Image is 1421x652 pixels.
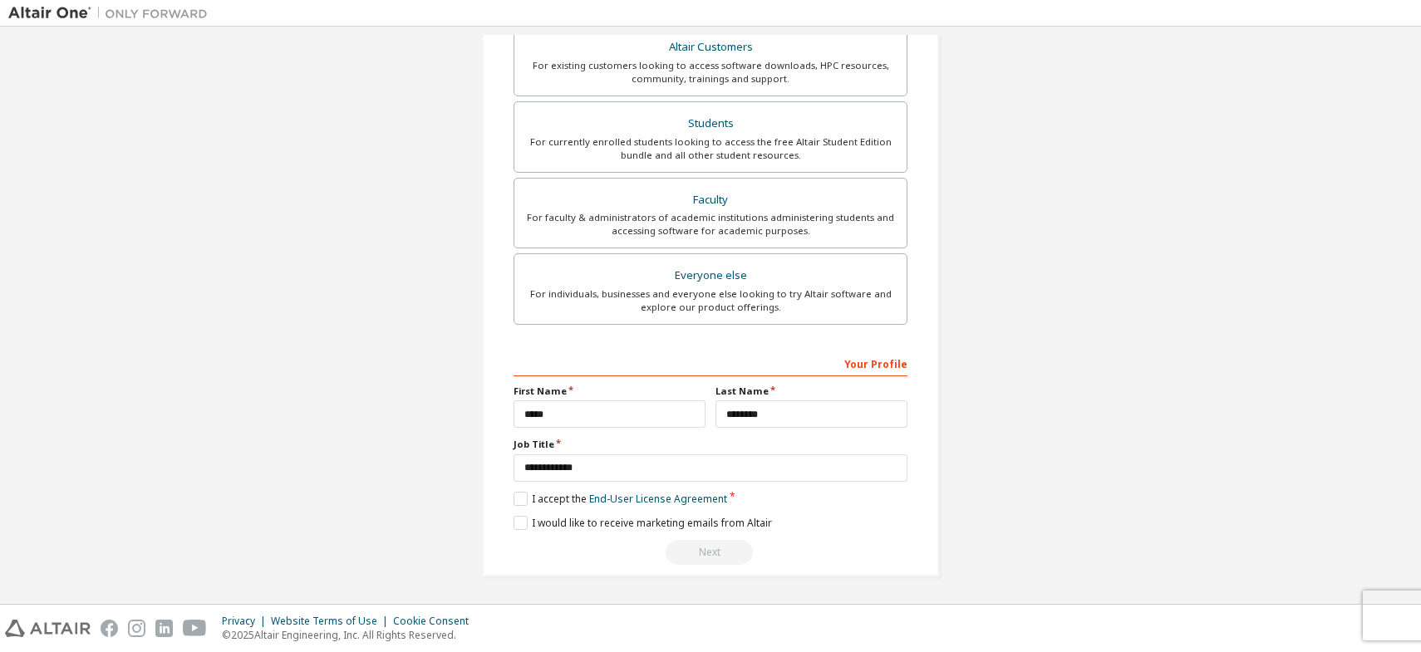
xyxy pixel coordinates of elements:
img: facebook.svg [101,620,118,637]
label: First Name [514,385,706,398]
div: Altair Customers [524,36,897,59]
div: Your Profile [514,350,907,376]
img: linkedin.svg [155,620,173,637]
img: youtube.svg [183,620,207,637]
label: Last Name [715,385,907,398]
div: Faculty [524,189,897,212]
div: For individuals, businesses and everyone else looking to try Altair software and explore our prod... [524,287,897,314]
div: Privacy [222,615,271,628]
div: For faculty & administrators of academic institutions administering students and accessing softwa... [524,211,897,238]
div: Everyone else [524,264,897,287]
div: Students [524,112,897,135]
a: End-User License Agreement [589,492,727,506]
div: For existing customers looking to access software downloads, HPC resources, community, trainings ... [524,59,897,86]
p: © 2025 Altair Engineering, Inc. All Rights Reserved. [222,628,479,642]
img: altair_logo.svg [5,620,91,637]
label: I accept the [514,492,727,506]
div: For currently enrolled students looking to access the free Altair Student Edition bundle and all ... [524,135,897,162]
label: Job Title [514,438,907,451]
div: Website Terms of Use [271,615,393,628]
img: instagram.svg [128,620,145,637]
div: Email already exists [514,540,907,565]
img: Altair One [8,5,216,22]
div: Cookie Consent [393,615,479,628]
label: I would like to receive marketing emails from Altair [514,516,772,530]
